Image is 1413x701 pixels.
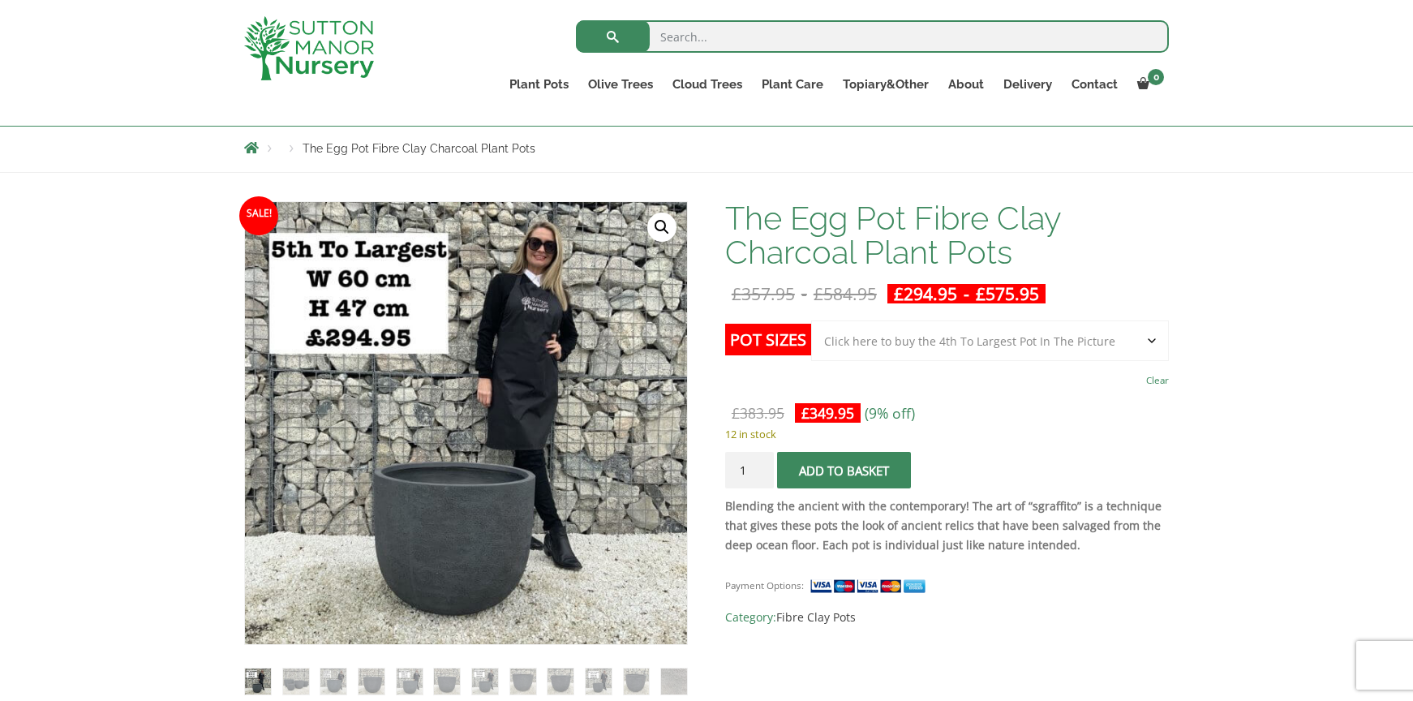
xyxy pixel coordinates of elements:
img: The Egg Pot Fibre Clay Charcoal Plant Pots - Image 7 [472,669,498,695]
span: 0 [1148,69,1164,85]
img: The Egg Pot Fibre Clay Charcoal Plant Pots - Image 12 [661,669,687,695]
a: 0 [1127,73,1169,96]
img: The Egg Pot Fibre Clay Charcoal Plant Pots - Image 9 [548,669,573,695]
img: The Egg Pot Fibre Clay Charcoal Plant Pots - Image 5 [397,669,423,695]
p: 12 in stock [725,424,1169,444]
span: The Egg Pot Fibre Clay Charcoal Plant Pots [303,142,535,155]
a: Delivery [994,73,1062,96]
img: The Egg Pot Fibre Clay Charcoal Plant Pots - Image 2 [283,669,309,695]
input: Product quantity [725,452,774,488]
h1: The Egg Pot Fibre Clay Charcoal Plant Pots [725,201,1169,269]
bdi: 294.95 [894,282,957,305]
a: Olive Trees [578,73,663,96]
a: Fibre Clay Pots [776,609,856,625]
img: The Egg Pot Fibre Clay Charcoal Plant Pots - Image 11 [624,669,650,695]
span: £ [732,403,740,423]
a: Plant Care [752,73,833,96]
button: Add to basket [777,452,911,488]
a: Clear options [1146,369,1169,392]
ins: - [887,284,1046,303]
img: The Egg Pot Fibre Clay Charcoal Plant Pots [245,669,271,695]
a: Contact [1062,73,1127,96]
bdi: 383.95 [732,403,784,423]
nav: Breadcrumbs [244,141,1169,154]
a: Plant Pots [500,73,578,96]
span: (9% off) [865,403,915,423]
bdi: 349.95 [801,403,854,423]
img: The Egg Pot Fibre Clay Charcoal Plant Pots - Image 8 [510,669,536,695]
bdi: 357.95 [732,282,795,305]
img: The Egg Pot Fibre Clay Charcoal Plant Pots - Image 4 [359,669,384,695]
a: Cloud Trees [663,73,752,96]
a: About [938,73,994,96]
img: logo [244,16,374,80]
img: The Egg Pot Fibre Clay Charcoal Plant Pots - Image 6 [434,669,460,695]
small: Payment Options: [725,579,804,591]
span: Category: [725,608,1169,627]
del: - [725,284,883,303]
span: £ [894,282,904,305]
span: £ [801,403,810,423]
a: View full-screen image gallery [647,213,676,242]
span: £ [814,282,823,305]
bdi: 575.95 [976,282,1039,305]
span: £ [976,282,986,305]
a: Topiary&Other [833,73,938,96]
bdi: 584.95 [814,282,877,305]
input: Search... [576,20,1169,53]
img: The Egg Pot Fibre Clay Charcoal Plant Pots - Image 3 [320,669,346,695]
strong: Blending the ancient with the contemporary! The art of “sgraffito” is a technique that gives thes... [725,498,1162,553]
label: Pot Sizes [725,324,811,355]
img: The Egg Pot Fibre Clay Charcoal Plant Pots - Image 10 [586,669,612,695]
img: payment supported [810,578,931,595]
span: Sale! [239,196,278,235]
span: £ [732,282,741,305]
